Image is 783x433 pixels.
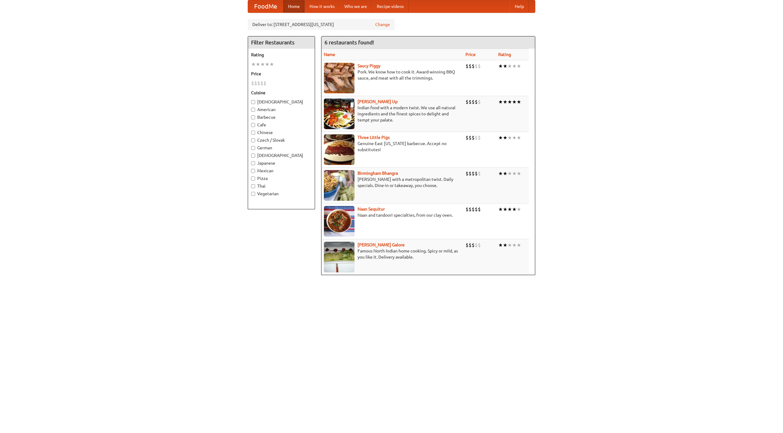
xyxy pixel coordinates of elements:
[254,80,257,87] li: $
[507,242,512,248] li: ★
[503,63,507,69] li: ★
[324,140,461,153] p: Genuine East [US_STATE] barbecue. Accept no substitutes!
[507,206,512,213] li: ★
[251,138,255,142] input: Czech / Slovak
[358,171,398,176] a: Birmingham Bhangra
[503,206,507,213] li: ★
[466,242,469,248] li: $
[498,242,503,248] li: ★
[251,154,255,158] input: [DEMOGRAPHIC_DATA]
[248,19,395,30] div: Deliver to: [STREET_ADDRESS][US_STATE]
[251,106,312,113] label: American
[512,206,517,213] li: ★
[324,212,461,218] p: Naan and tandoori specialties, from our clay oven.
[251,115,255,119] input: Barbecue
[251,99,312,105] label: [DEMOGRAPHIC_DATA]
[269,61,274,68] li: ★
[251,137,312,143] label: Czech / Slovak
[469,206,472,213] li: $
[503,134,507,141] li: ★
[512,242,517,248] li: ★
[512,134,517,141] li: ★
[251,129,312,136] label: Chinese
[251,168,312,174] label: Mexican
[324,248,461,260] p: Famous North Indian home cooking. Spicy or mild, as you like it. Delivery available.
[498,206,503,213] li: ★
[512,99,517,105] li: ★
[503,99,507,105] li: ★
[251,114,312,120] label: Barbecue
[251,90,312,96] h5: Cuisine
[472,99,475,105] li: $
[478,134,481,141] li: $
[324,242,354,272] img: currygalore.jpg
[251,131,255,135] input: Chinese
[510,0,529,13] a: Help
[498,99,503,105] li: ★
[472,63,475,69] li: $
[251,191,312,197] label: Vegetarian
[372,0,409,13] a: Recipe videos
[251,152,312,159] label: [DEMOGRAPHIC_DATA]
[340,0,372,13] a: Who we are
[358,63,380,68] a: Saucy Piggy
[507,99,512,105] li: ★
[251,80,254,87] li: $
[251,183,312,189] label: Thai
[469,99,472,105] li: $
[469,170,472,177] li: $
[251,123,255,127] input: Cafe
[498,63,503,69] li: ★
[251,175,312,181] label: Pizza
[498,134,503,141] li: ★
[251,160,312,166] label: Japanese
[507,170,512,177] li: ★
[305,0,340,13] a: How it works
[478,170,481,177] li: $
[475,206,478,213] li: $
[358,242,405,247] a: [PERSON_NAME] Galore
[260,61,265,68] li: ★
[466,52,476,57] a: Price
[324,206,354,237] img: naansequitur.jpg
[256,61,260,68] li: ★
[358,99,398,104] a: [PERSON_NAME] Up
[475,63,478,69] li: $
[251,61,256,68] li: ★
[478,242,481,248] li: $
[472,170,475,177] li: $
[478,206,481,213] li: $
[251,146,255,150] input: German
[325,39,374,45] ng-pluralize: 6 restaurants found!
[324,99,354,129] img: curryup.jpg
[475,134,478,141] li: $
[507,63,512,69] li: ★
[358,135,390,140] a: Three Little Pigs
[324,63,354,93] img: saucy.jpg
[263,80,266,87] li: $
[503,170,507,177] li: ★
[475,99,478,105] li: $
[248,0,283,13] a: FoodMe
[324,176,461,189] p: [PERSON_NAME] with a metropolitan twist. Daily specials. Dine-in or takeaway, you choose.
[475,242,478,248] li: $
[475,170,478,177] li: $
[324,170,354,201] img: bhangra.jpg
[375,21,390,28] a: Change
[251,177,255,181] input: Pizza
[251,122,312,128] label: Cafe
[260,80,263,87] li: $
[251,52,312,58] h5: Rating
[517,63,521,69] li: ★
[283,0,305,13] a: Home
[517,170,521,177] li: ★
[466,99,469,105] li: $
[257,80,260,87] li: $
[251,145,312,151] label: German
[251,169,255,173] input: Mexican
[503,242,507,248] li: ★
[358,207,385,211] a: Naan Sequitur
